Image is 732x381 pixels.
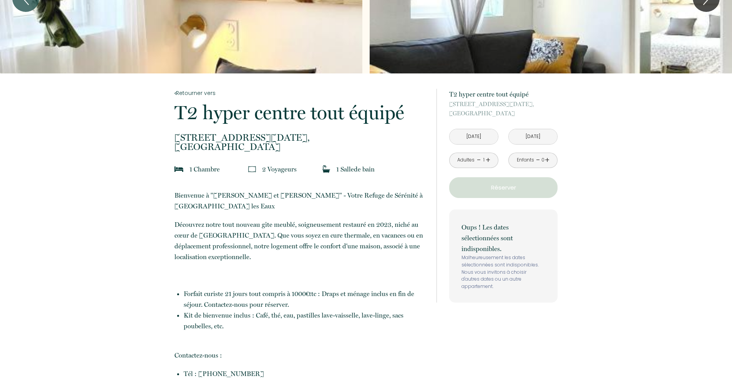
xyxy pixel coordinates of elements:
[262,164,297,175] p: 2 Voyageur
[541,156,545,164] div: 0
[449,89,558,100] p: T2 hyper centre tout équipé
[461,222,545,254] p: Oups ! Les dates sélectionnées sont indisponibles.
[174,103,427,122] p: T2 hyper centre tout équipé
[536,154,540,166] a: -
[449,100,558,118] p: [GEOGRAPHIC_DATA]
[174,190,427,211] p: Bienvenue à "[PERSON_NAME] et [PERSON_NAME]" - Votre Refuge de Sérénité à [GEOGRAPHIC_DATA] les Eaux
[477,154,481,166] a: -
[174,219,427,262] p: Découvrez notre tout nouveau gîte meublé, soigneusement restauré en 2023, niché au cœur de [GEOGR...
[174,133,427,142] span: [STREET_ADDRESS][DATE],
[452,183,555,192] p: Réserver
[461,254,545,290] p: Malheureusement les dates sélectionnées sont indisponibles. Nous vous invitons à choisir d'autres...
[449,100,558,109] span: [STREET_ADDRESS][DATE],
[336,164,375,175] p: 1 Salle de bain
[450,129,498,144] input: Arrivée
[184,288,427,310] li: Forfait curiste 21 jours tout compris à 1000€ttc : Draps et ménage inclus en fin de séjour. Conta...
[457,156,475,164] div: Adultes
[294,165,297,173] span: s
[184,310,427,331] li: Kit de bienvenue inclus : Café, thé, eau, pastilles lave-vaisselle, lave-linge, sacs poubelles, etc.
[449,177,558,198] button: Réserver
[174,350,427,361] p: Contactez-nous :
[174,89,427,97] a: Retourner vers
[509,129,557,144] input: Départ
[486,154,490,166] a: +
[248,165,256,173] img: guests
[482,156,486,164] div: 1
[517,156,534,164] div: Enfants
[545,154,549,166] a: +
[189,164,220,175] p: 1 Chambre
[184,368,427,379] li: Tél : [PHONE_NUMBER]
[174,133,427,151] p: [GEOGRAPHIC_DATA]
